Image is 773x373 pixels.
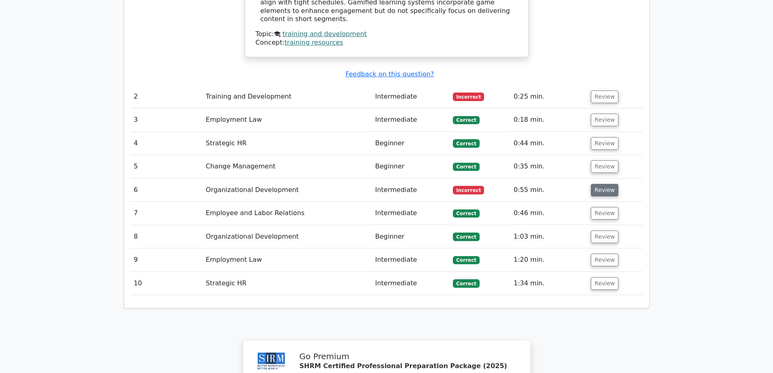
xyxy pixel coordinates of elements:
button: Review [591,184,618,196]
td: 9 [131,248,203,272]
span: Correct [453,163,479,171]
span: Correct [453,139,479,147]
td: 3 [131,108,203,132]
button: Review [591,207,618,220]
div: Topic: [256,30,518,39]
td: 0:46 min. [510,202,588,225]
span: Correct [453,279,479,287]
span: Correct [453,209,479,218]
td: 2 [131,85,203,108]
td: Organizational Development [202,225,372,248]
button: Review [591,160,618,173]
td: Beginner [372,225,450,248]
td: 0:44 min. [510,132,588,155]
td: 5 [131,155,203,178]
td: Beginner [372,155,450,178]
td: Training and Development [202,85,372,108]
span: Correct [453,233,479,241]
a: Feedback on this question? [345,70,434,78]
span: Correct [453,256,479,264]
td: Organizational Development [202,179,372,202]
td: 1:03 min. [510,225,588,248]
td: Employment Law [202,248,372,272]
td: Employee and Labor Relations [202,202,372,225]
td: Beginner [372,132,450,155]
td: Employment Law [202,108,372,132]
td: Intermediate [372,108,450,132]
td: Intermediate [372,179,450,202]
button: Review [591,114,618,126]
button: Review [591,277,618,290]
td: 0:18 min. [510,108,588,132]
td: Intermediate [372,202,450,225]
a: training resources [284,39,343,46]
td: Intermediate [372,248,450,272]
button: Review [591,254,618,266]
span: Correct [453,116,479,124]
a: training and development [282,30,367,38]
button: Review [591,231,618,243]
td: 6 [131,179,203,202]
button: Review [591,137,618,150]
td: 0:25 min. [510,85,588,108]
td: 8 [131,225,203,248]
button: Review [591,91,618,103]
td: 10 [131,272,203,295]
td: Strategic HR [202,132,372,155]
td: 1:20 min. [510,248,588,272]
span: Incorrect [453,93,484,101]
span: Incorrect [453,186,484,194]
div: Concept: [256,39,518,47]
td: 7 [131,202,203,225]
td: Strategic HR [202,272,372,295]
td: 0:35 min. [510,155,588,178]
td: 4 [131,132,203,155]
td: 1:34 min. [510,272,588,295]
td: Change Management [202,155,372,178]
td: 0:55 min. [510,179,588,202]
td: Intermediate [372,272,450,295]
td: Intermediate [372,85,450,108]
